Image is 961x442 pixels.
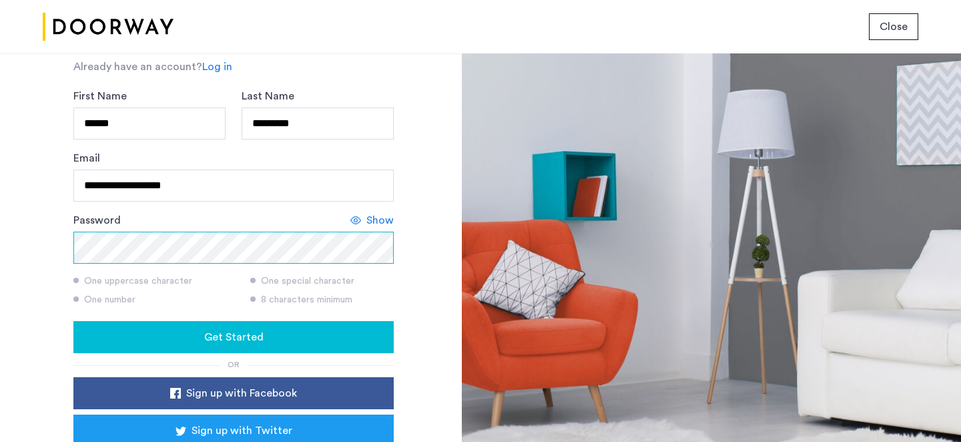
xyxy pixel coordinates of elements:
span: Sign up with Twitter [192,423,292,439]
span: Show [366,212,394,228]
a: Log in [202,59,232,75]
div: One uppercase character [73,274,234,288]
label: First Name [73,88,127,104]
label: Password [73,212,121,228]
span: Get Started [204,329,264,345]
span: Close [880,19,908,35]
div: One special character [250,274,394,288]
img: logo [43,2,174,52]
label: Last Name [242,88,294,104]
div: One number [73,293,234,306]
button: button [73,321,394,353]
span: Sign up with Facebook [186,385,297,401]
label: Email [73,150,100,166]
button: button [73,377,394,409]
span: or [228,361,240,369]
button: button [869,13,918,40]
span: Already have an account? [73,61,202,72]
div: 8 characters minimum [250,293,394,306]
